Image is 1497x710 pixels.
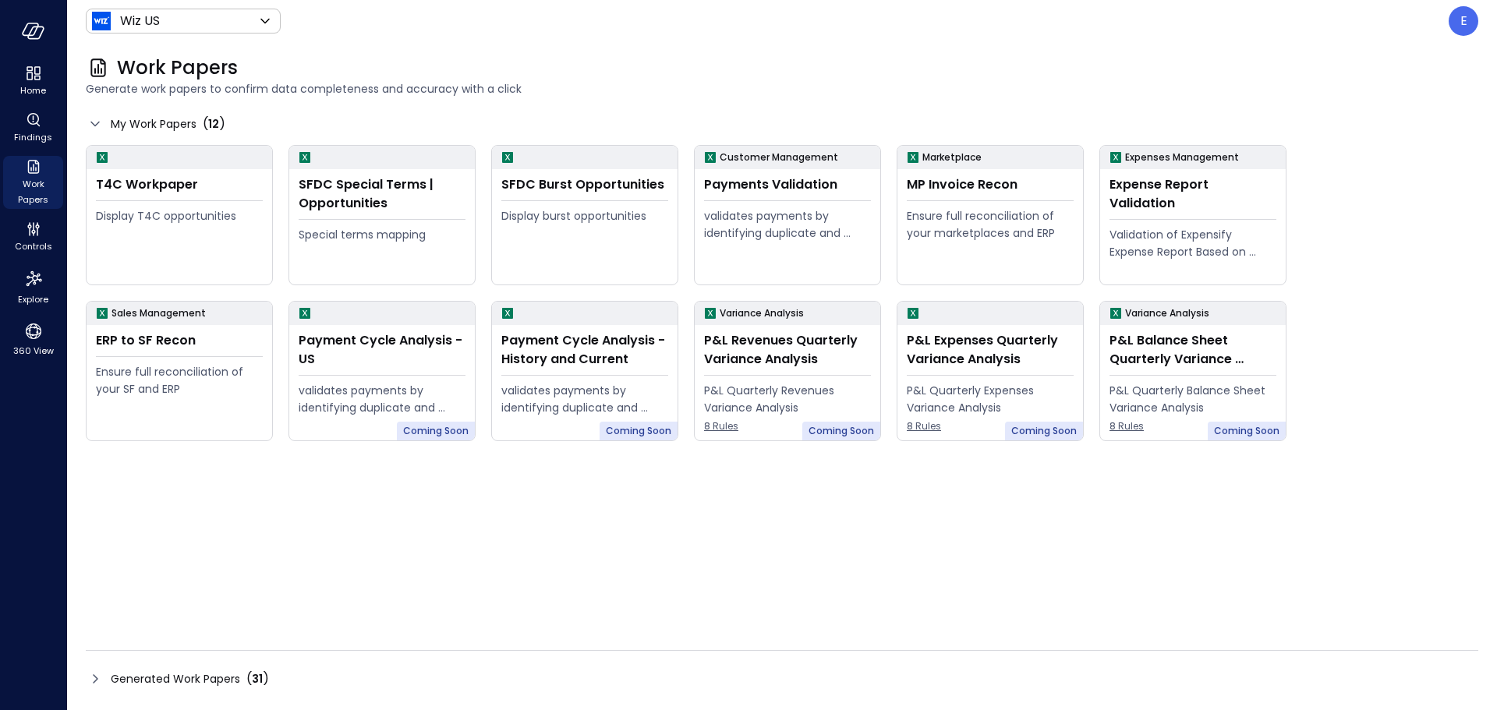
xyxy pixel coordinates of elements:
img: Icon [92,12,111,30]
span: Coming Soon [1214,423,1279,439]
div: Display T4C opportunities [96,207,263,224]
span: Coming Soon [1011,423,1077,439]
span: 360 View [13,343,54,359]
span: My Work Papers [111,115,196,132]
div: ( ) [246,669,269,688]
p: Customer Management [720,150,838,165]
div: Payment Cycle Analysis - History and Current [501,331,668,369]
div: validates payments by identifying duplicate and erroneous entries. [299,382,465,416]
div: Controls [3,218,63,256]
p: Marketplace [922,150,982,165]
span: Coming Soon [809,423,874,439]
p: Sales Management [111,306,206,321]
p: Variance Analysis [1125,306,1209,321]
div: SFDC Special Terms | Opportunities [299,175,465,213]
p: Variance Analysis [720,306,804,321]
div: MP Invoice Recon [907,175,1074,194]
div: P&L Quarterly Revenues Variance Analysis [704,382,871,416]
div: Ensure full reconciliation of your SF and ERP [96,363,263,397]
div: T4C Workpaper [96,175,263,194]
span: 31 [252,671,263,687]
div: P&L Balance Sheet Quarterly Variance Analysis [1109,331,1276,369]
span: Coming Soon [403,423,469,439]
div: Ensure full reconciliation of your marketplaces and ERP [907,207,1074,242]
span: Home [20,83,46,98]
span: Work Papers [9,176,57,207]
span: Work Papers [117,55,238,80]
div: ERP to SF Recon [96,331,263,350]
div: validates payments by identifying duplicate and erroneous entries. [704,207,871,242]
span: Generated Work Papers [111,670,240,687]
div: P&L Expenses Quarterly Variance Analysis [907,331,1074,369]
span: 12 [208,116,219,132]
div: ( ) [203,115,225,133]
span: Controls [15,238,52,254]
div: Edgar Mansilla [1449,6,1478,36]
p: Expenses Management [1125,150,1239,165]
p: E [1460,12,1467,30]
span: Explore [18,291,48,307]
div: Work Papers [3,156,63,209]
span: Coming Soon [606,423,671,439]
span: 8 Rules [704,419,871,434]
div: Expense Report Validation [1109,175,1276,213]
div: Home [3,62,63,100]
div: Payments Validation [704,175,871,194]
div: Display burst opportunities [501,207,668,224]
div: SFDC Burst Opportunities [501,175,668,194]
p: Wiz US [120,12,160,30]
div: P&L Quarterly Balance Sheet Variance Analysis [1109,382,1276,416]
div: Explore [3,265,63,309]
div: Payment Cycle Analysis - US [299,331,465,369]
span: Generate work papers to confirm data completeness and accuracy with a click [86,80,1478,97]
div: P&L Revenues Quarterly Variance Analysis [704,331,871,369]
div: Validation of Expensify Expense Report Based on policy [1109,226,1276,260]
span: Findings [14,129,52,145]
div: Special terms mapping [299,226,465,243]
span: 8 Rules [907,419,1074,434]
span: 8 Rules [1109,419,1276,434]
div: 360 View [3,318,63,360]
div: P&L Quarterly Expenses Variance Analysis [907,382,1074,416]
div: validates payments by identifying duplicate and erroneous entries. [501,382,668,416]
div: Findings [3,109,63,147]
